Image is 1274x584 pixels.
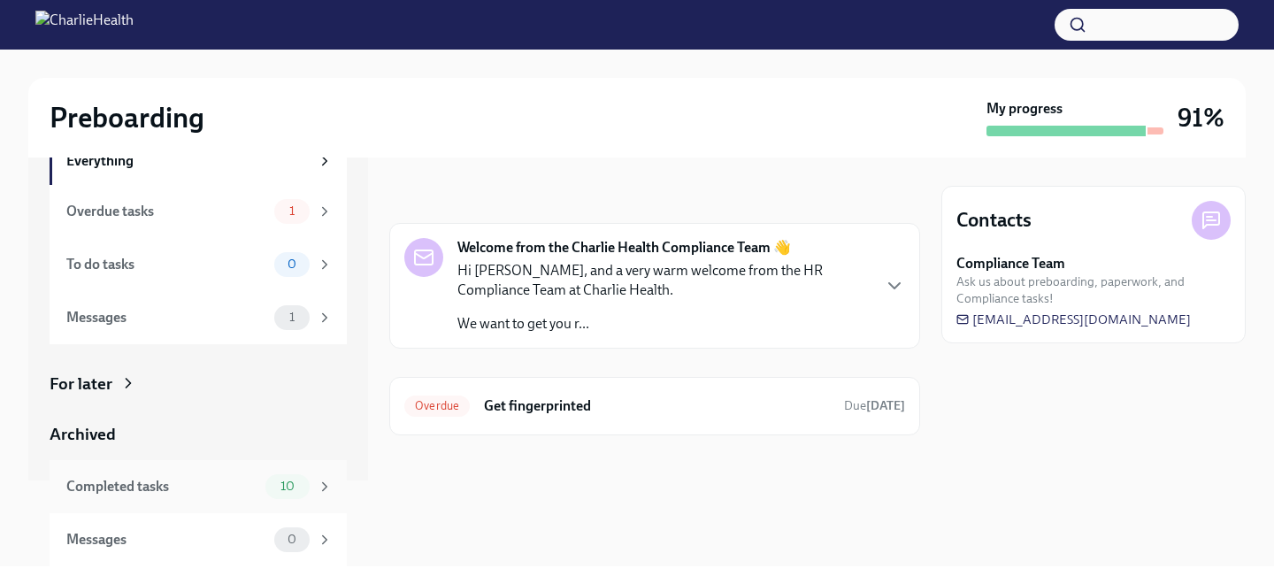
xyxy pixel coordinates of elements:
[457,314,870,334] p: We want to get you r...
[270,480,305,493] span: 10
[484,396,830,416] h6: Get fingerprinted
[457,238,791,257] strong: Welcome from the Charlie Health Compliance Team 👋
[50,373,112,396] div: For later
[66,530,267,549] div: Messages
[956,254,1065,273] strong: Compliance Team
[277,257,307,271] span: 0
[50,513,347,566] a: Messages0
[50,238,347,291] a: To do tasks0
[66,151,310,171] div: Everything
[279,311,305,324] span: 1
[50,423,347,446] a: Archived
[844,398,905,413] span: Due
[66,202,267,221] div: Overdue tasks
[956,311,1191,328] a: [EMAIL_ADDRESS][DOMAIN_NAME]
[50,100,204,135] h2: Preboarding
[50,137,347,185] a: Everything
[66,308,267,327] div: Messages
[50,460,347,513] a: Completed tasks10
[66,477,258,496] div: Completed tasks
[866,398,905,413] strong: [DATE]
[956,207,1032,234] h4: Contacts
[279,204,305,218] span: 1
[50,185,347,238] a: Overdue tasks1
[1178,102,1224,134] h3: 91%
[389,186,472,209] div: In progress
[956,273,1231,307] span: Ask us about preboarding, paperwork, and Compliance tasks!
[457,261,870,300] p: Hi [PERSON_NAME], and a very warm welcome from the HR Compliance Team at Charlie Health.
[66,255,267,274] div: To do tasks
[404,392,905,420] a: OverdueGet fingerprintedDue[DATE]
[50,373,347,396] a: For later
[404,399,470,412] span: Overdue
[277,533,307,546] span: 0
[35,11,134,39] img: CharlieHealth
[50,291,347,344] a: Messages1
[844,397,905,414] span: August 25th, 2025 09:00
[986,99,1063,119] strong: My progress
